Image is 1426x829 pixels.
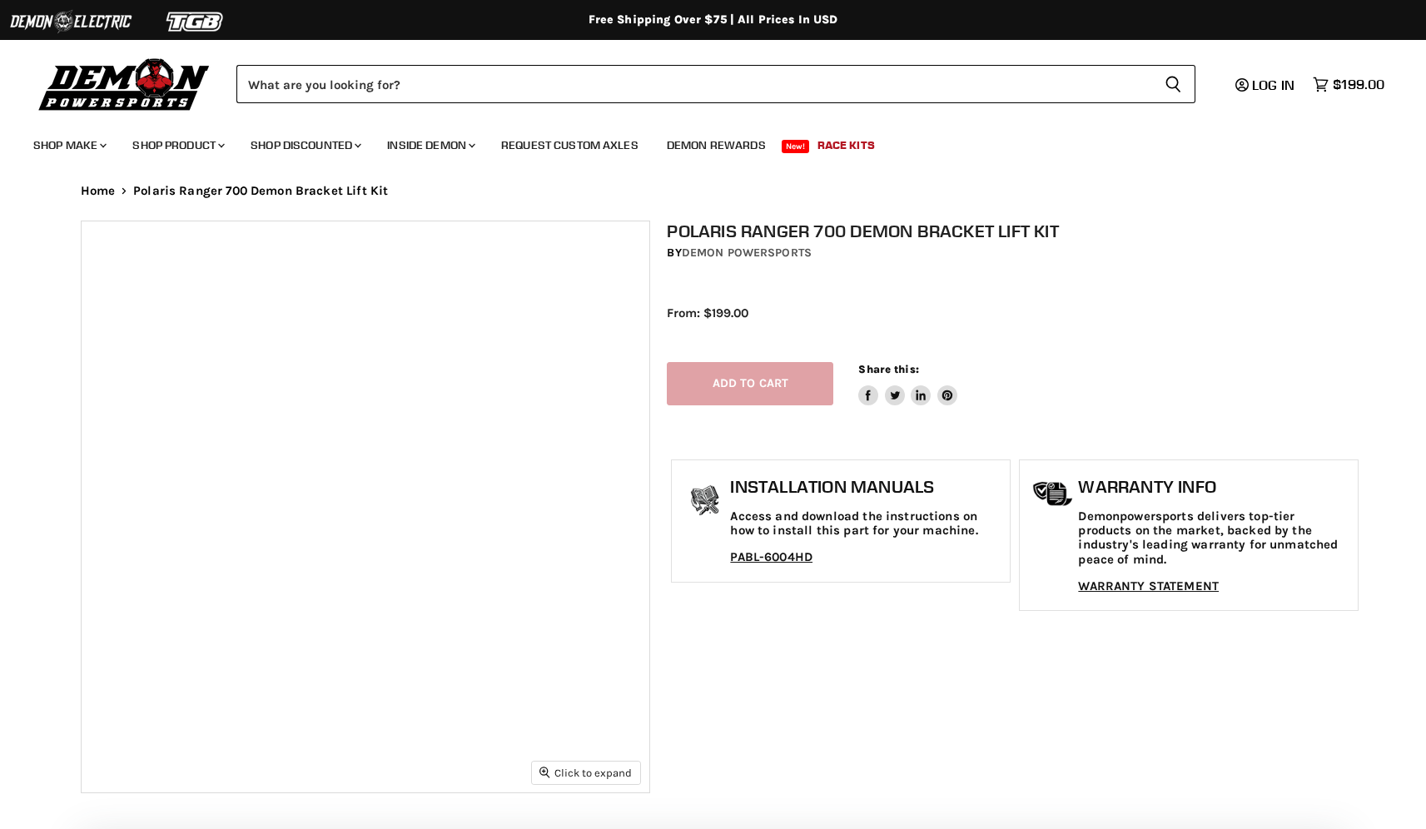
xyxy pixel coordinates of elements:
img: Demon Electric Logo 2 [8,6,133,37]
span: Share this: [858,363,918,375]
a: Shop Discounted [238,128,371,162]
a: PABL-6004HD [730,549,812,564]
h1: Polaris Ranger 700 Demon Bracket Lift Kit [667,221,1363,241]
input: Search [236,65,1151,103]
img: Demon Powersports [33,54,216,113]
span: Polaris Ranger 700 Demon Bracket Lift Kit [133,184,388,198]
button: Click to expand [532,762,640,784]
a: $199.00 [1304,72,1393,97]
nav: Breadcrumbs [47,184,1379,198]
h1: Installation Manuals [730,477,1001,497]
a: Home [81,184,116,198]
span: New! [782,140,810,153]
aside: Share this: [858,362,957,406]
button: Search [1151,65,1195,103]
h1: Warranty Info [1078,477,1349,497]
ul: Main menu [21,122,1380,162]
a: Demon Powersports [682,246,812,260]
img: warranty-icon.png [1032,481,1074,507]
p: Demonpowersports delivers top-tier products on the market, backed by the industry's leading warra... [1078,509,1349,567]
a: Shop Product [120,128,235,162]
a: Request Custom Axles [489,128,651,162]
div: Free Shipping Over $75 | All Prices In USD [47,12,1379,27]
a: Demon Rewards [654,128,778,162]
a: Log in [1228,77,1304,92]
span: Log in [1252,77,1294,93]
span: Click to expand [539,767,632,779]
a: Race Kits [805,128,887,162]
span: From: $199.00 [667,305,748,320]
a: Shop Make [21,128,117,162]
div: by [667,244,1363,262]
img: install_manual-icon.png [684,481,726,523]
p: Access and download the instructions on how to install this part for your machine. [730,509,1001,539]
form: Product [236,65,1195,103]
span: $199.00 [1333,77,1384,92]
a: WARRANTY STATEMENT [1078,578,1219,593]
img: TGB Logo 2 [133,6,258,37]
a: Inside Demon [375,128,485,162]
